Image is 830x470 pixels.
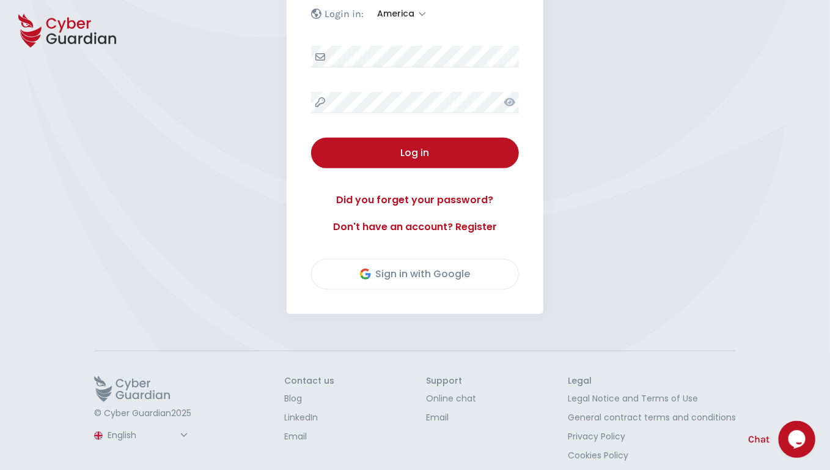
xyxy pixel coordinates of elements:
[311,259,519,289] button: Sign in with Google
[568,376,736,387] h3: Legal
[94,431,103,440] img: region-logo
[568,392,736,405] a: Legal Notice and Terms of Use
[568,430,736,443] a: Privacy Policy
[568,449,736,462] a: Cookies Policy
[284,376,334,387] h3: Contact us
[360,267,471,282] div: Sign in with Google
[284,411,334,424] a: LinkedIn
[568,411,736,424] a: General contract terms and conditions
[284,392,334,405] a: Blog
[748,432,769,447] span: Chat
[284,430,334,443] a: Email
[311,138,519,168] button: Log in
[426,392,476,405] a: Online chat
[320,146,510,160] div: Log in
[311,220,519,234] a: Don't have an account? Register
[426,376,476,387] h3: Support
[779,421,818,458] iframe: chat widget
[426,411,476,424] a: Email
[311,193,519,207] a: Did you forget your password?
[94,408,193,419] p: © Cyber Guardian 2025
